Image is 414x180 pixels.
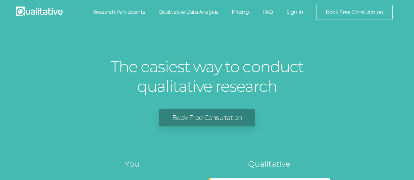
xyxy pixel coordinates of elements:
[256,5,279,19] a: FAQ
[152,5,225,19] a: Qualitative Data Analysis
[109,57,305,96] h1: The easiest way to conduct qualitative research
[316,5,392,20] a: Book Free Consultation
[279,5,310,19] a: Sign In
[16,7,63,16] img: Qualitative
[85,5,152,19] a: Research Participants
[248,159,290,169] tspan: Qualitative
[125,159,139,169] tspan: You
[225,5,256,19] a: Pricing
[159,109,255,126] a: Book Free Consultation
